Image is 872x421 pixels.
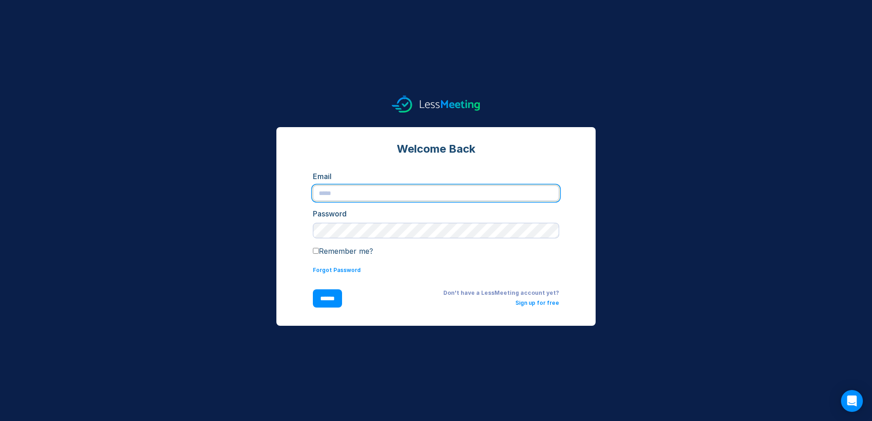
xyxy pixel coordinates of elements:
[357,289,559,297] div: Don't have a LessMeeting account yet?
[313,248,319,254] input: Remember me?
[313,246,373,256] label: Remember me?
[313,171,559,182] div: Email
[515,299,559,306] a: Sign up for free
[392,96,480,113] img: logo.svg
[313,208,559,219] div: Password
[313,142,559,156] div: Welcome Back
[313,267,361,273] a: Forgot Password
[841,390,863,412] div: Open Intercom Messenger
